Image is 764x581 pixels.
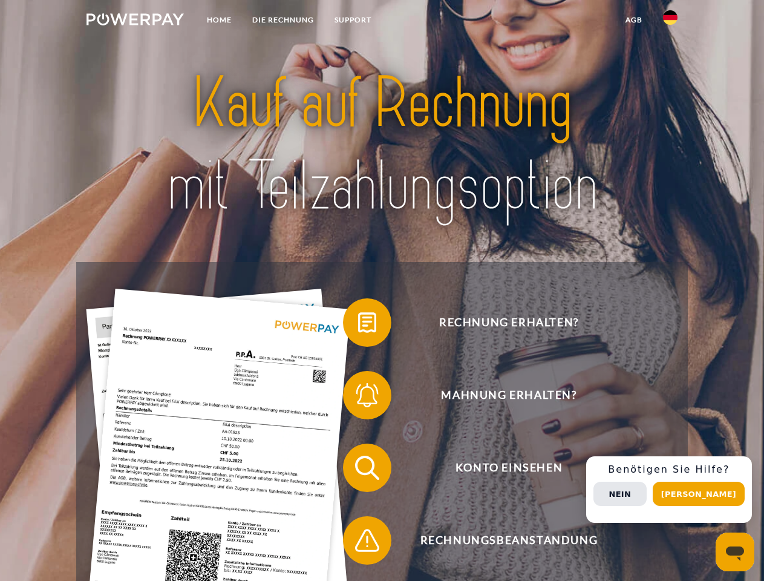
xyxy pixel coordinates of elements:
span: Rechnung erhalten? [361,298,657,347]
span: Rechnungsbeanstandung [361,516,657,565]
h3: Benötigen Sie Hilfe? [593,464,745,476]
button: Nein [593,482,647,506]
button: Rechnungsbeanstandung [343,516,658,565]
img: qb_bill.svg [352,307,382,338]
div: Schnellhilfe [586,456,752,523]
button: Rechnung erhalten? [343,298,658,347]
img: title-powerpay_de.svg [116,58,648,232]
iframe: Schaltfläche zum Öffnen des Messaging-Fensters [716,533,754,571]
img: qb_bell.svg [352,380,382,410]
a: Home [197,9,242,31]
a: SUPPORT [324,9,382,31]
img: qb_search.svg [352,453,382,483]
span: Mahnung erhalten? [361,371,657,419]
button: Konto einsehen [343,444,658,492]
button: Mahnung erhalten? [343,371,658,419]
a: DIE RECHNUNG [242,9,324,31]
button: [PERSON_NAME] [653,482,745,506]
img: de [663,10,677,25]
img: logo-powerpay-white.svg [87,13,184,25]
img: qb_warning.svg [352,525,382,556]
a: agb [615,9,653,31]
span: Konto einsehen [361,444,657,492]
